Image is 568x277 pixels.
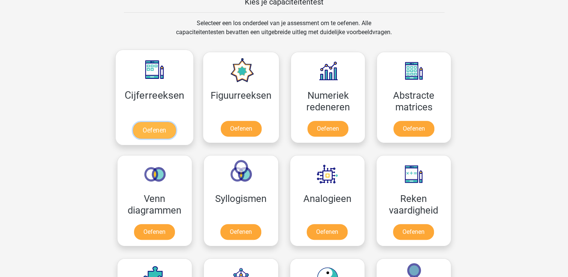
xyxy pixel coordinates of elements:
a: Oefenen [220,224,261,240]
a: Oefenen [221,121,262,137]
a: Oefenen [307,224,348,240]
a: Oefenen [393,121,434,137]
a: Oefenen [393,224,434,240]
div: Selecteer een los onderdeel van je assessment om te oefenen. Alle capaciteitentesten bevatten een... [169,19,399,46]
a: Oefenen [134,224,175,240]
a: Oefenen [133,122,176,138]
a: Oefenen [307,121,348,137]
